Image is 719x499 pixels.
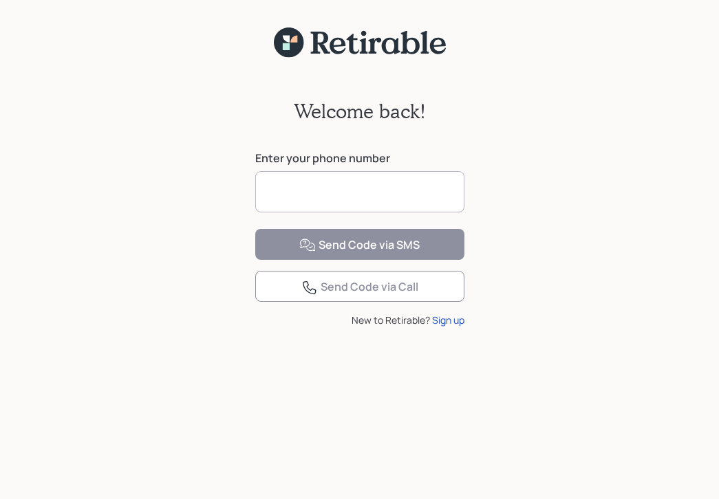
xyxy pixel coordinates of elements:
div: Send Code via SMS [299,237,420,254]
button: Send Code via SMS [255,229,464,260]
h2: Welcome back! [294,100,426,123]
div: Send Code via Call [301,279,418,296]
div: New to Retirable? [255,313,464,327]
div: Sign up [432,313,464,327]
label: Enter your phone number [255,151,464,166]
button: Send Code via Call [255,271,464,302]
